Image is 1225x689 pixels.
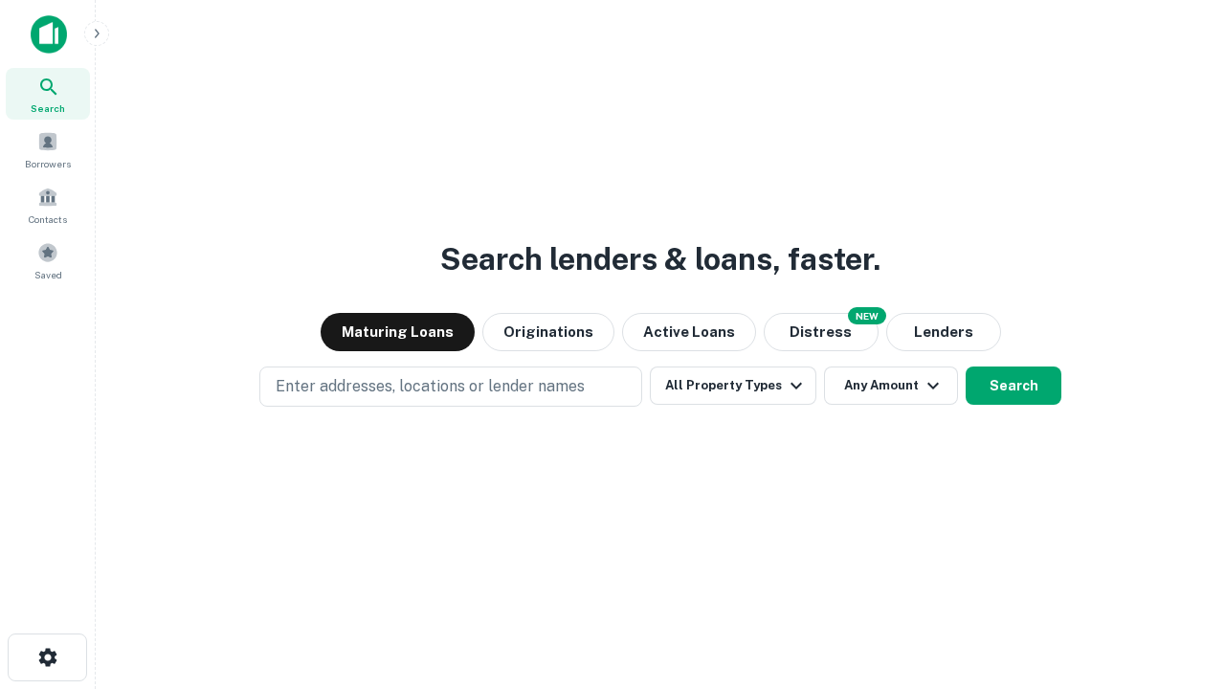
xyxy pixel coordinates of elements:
[622,313,756,351] button: Active Loans
[886,313,1001,351] button: Lenders
[259,367,642,407] button: Enter addresses, locations or lender names
[966,367,1061,405] button: Search
[6,68,90,120] a: Search
[848,307,886,324] div: NEW
[29,211,67,227] span: Contacts
[31,15,67,54] img: capitalize-icon.png
[650,367,816,405] button: All Property Types
[6,179,90,231] a: Contacts
[276,375,585,398] p: Enter addresses, locations or lender names
[482,313,614,351] button: Originations
[6,123,90,175] a: Borrowers
[31,100,65,116] span: Search
[6,234,90,286] a: Saved
[824,367,958,405] button: Any Amount
[25,156,71,171] span: Borrowers
[440,236,880,282] h3: Search lenders & loans, faster.
[34,267,62,282] span: Saved
[764,313,879,351] button: Search distressed loans with lien and other non-mortgage details.
[1129,536,1225,628] iframe: Chat Widget
[321,313,475,351] button: Maturing Loans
